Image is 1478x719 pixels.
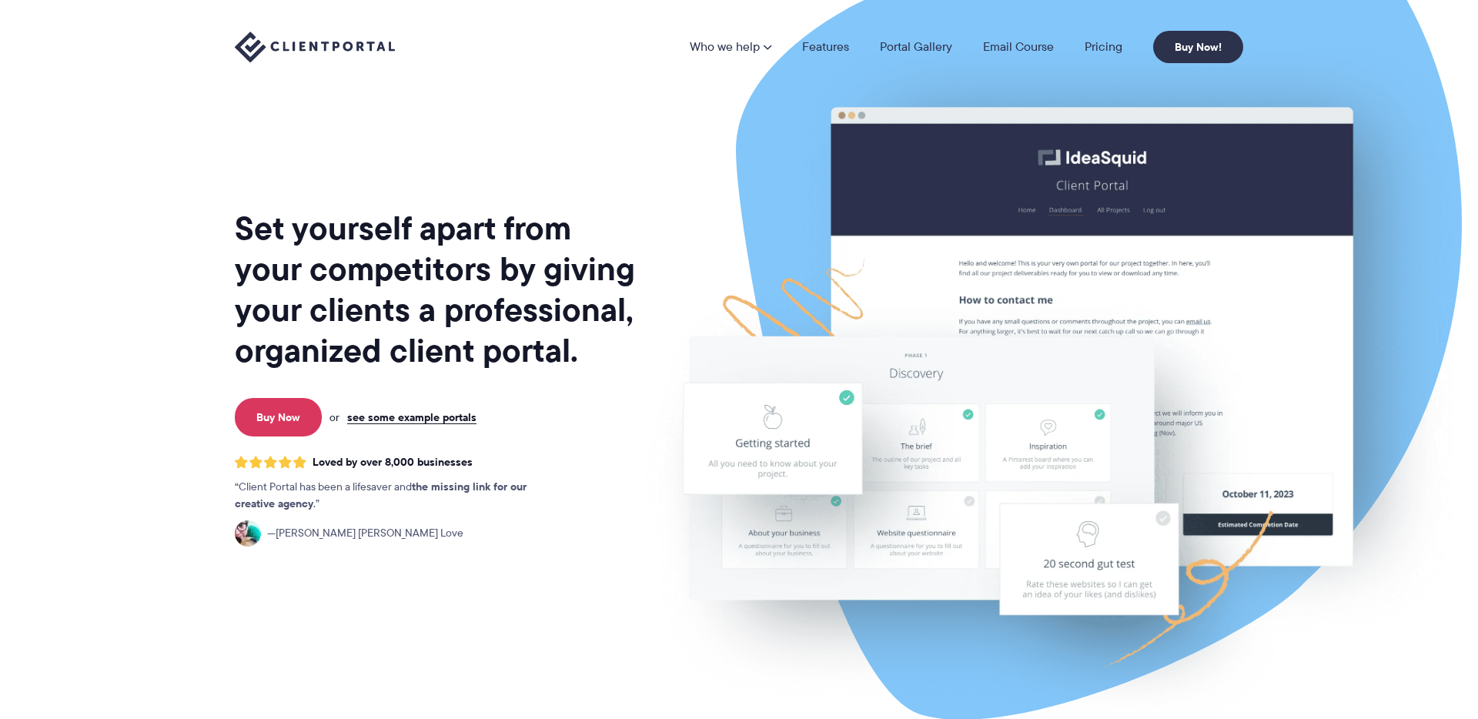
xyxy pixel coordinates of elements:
p: Client Portal has been a lifesaver and . [235,479,558,513]
a: Buy Now [235,398,322,436]
h1: Set yourself apart from your competitors by giving your clients a professional, organized client ... [235,208,638,371]
a: Buy Now! [1153,31,1243,63]
span: [PERSON_NAME] [PERSON_NAME] Love [267,525,463,542]
a: Pricing [1085,41,1122,53]
span: Loved by over 8,000 businesses [313,456,473,469]
span: or [329,410,339,424]
a: Email Course [983,41,1054,53]
a: Features [802,41,849,53]
a: Who we help [690,41,771,53]
a: see some example portals [347,410,477,424]
strong: the missing link for our creative agency [235,478,527,512]
a: Portal Gallery [880,41,952,53]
